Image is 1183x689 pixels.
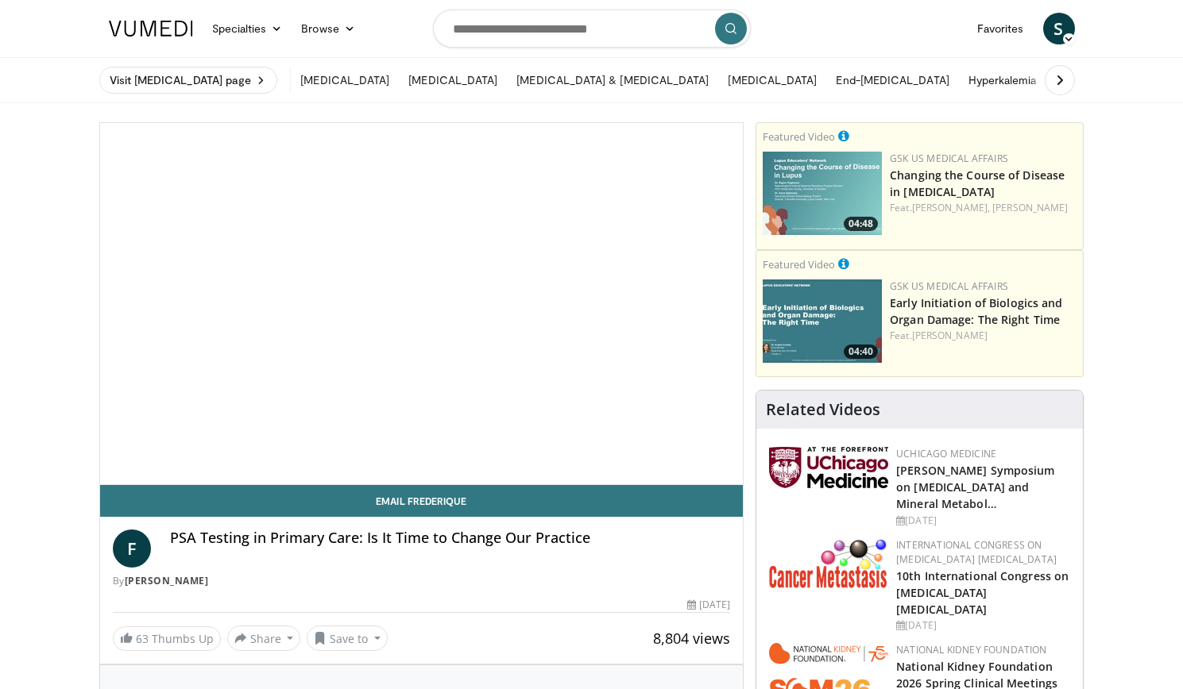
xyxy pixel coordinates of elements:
[896,463,1054,511] a: [PERSON_NAME] Symposium on [MEDICAL_DATA] and Mineral Metabol…
[125,574,209,587] a: [PERSON_NAME]
[912,329,988,342] a: [PERSON_NAME]
[890,152,1008,165] a: GSK US Medical Affairs
[896,568,1069,617] a: 10th International Congress on [MEDICAL_DATA] [MEDICAL_DATA]
[507,64,718,96] a: [MEDICAL_DATA] & [MEDICAL_DATA]
[292,13,365,44] a: Browse
[307,625,388,651] button: Save to
[912,201,990,214] a: [PERSON_NAME],
[896,514,1070,528] div: [DATE]
[826,64,958,96] a: End-[MEDICAL_DATA]
[769,538,888,588] img: 6ff8bc22-9509-4454-a4f8-ac79dd3b8976.png.150x105_q85_autocrop_double_scale_upscale_version-0.2.png
[100,123,744,485] video-js: Video Player
[99,67,278,94] a: Visit [MEDICAL_DATA] page
[763,129,835,144] small: Featured Video
[896,538,1057,566] a: International Congress on [MEDICAL_DATA] [MEDICAL_DATA]
[769,447,888,488] img: 5f87bdfb-7fdf-48f0-85f3-b6bcda6427bf.jpg.150x105_q85_autocrop_double_scale_upscale_version-0.2.jpg
[653,629,730,648] span: 8,804 views
[203,13,292,44] a: Specialties
[687,598,730,612] div: [DATE]
[763,152,882,235] a: 04:48
[113,626,221,651] a: 63 Thumbs Up
[763,279,882,363] a: 04:40
[100,485,744,517] a: Email Frederique
[763,279,882,363] img: b4d418dc-94e0-46e0-a7ce-92c3a6187fbe.png.150x105_q85_crop-smart_upscale.jpg
[992,201,1068,214] a: [PERSON_NAME]
[890,167,1065,199] a: Changing the Course of Disease in [MEDICAL_DATA]
[113,529,151,568] a: F
[227,625,301,651] button: Share
[890,295,1062,327] a: Early Initiation of Biologics and Organ Damage: The Right Time
[890,201,1077,215] div: Feat.
[896,618,1070,633] div: [DATE]
[844,217,878,231] span: 04:48
[433,10,751,48] input: Search topics, interventions
[291,64,399,96] a: [MEDICAL_DATA]
[890,279,1008,293] a: GSK US Medical Affairs
[896,447,996,460] a: UChicago Medicine
[766,400,880,419] h4: Related Videos
[959,64,1046,96] a: Hyperkalemia
[170,529,731,547] h4: PSA Testing in Primary Care: Is It Time to Change Our Practice
[136,631,149,646] span: 63
[109,21,193,37] img: VuMedi Logo
[113,574,731,588] div: By
[763,257,835,271] small: Featured Video
[763,152,882,235] img: 617c1126-5952-44a1-b66c-75ce0166d71c.png.150x105_q85_crop-smart_upscale.jpg
[844,344,878,359] span: 04:40
[399,64,507,96] a: [MEDICAL_DATA]
[1043,13,1075,44] a: S
[968,13,1034,44] a: Favorites
[890,329,1077,343] div: Feat.
[718,64,826,96] a: [MEDICAL_DATA]
[896,643,1046,656] a: National Kidney Foundation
